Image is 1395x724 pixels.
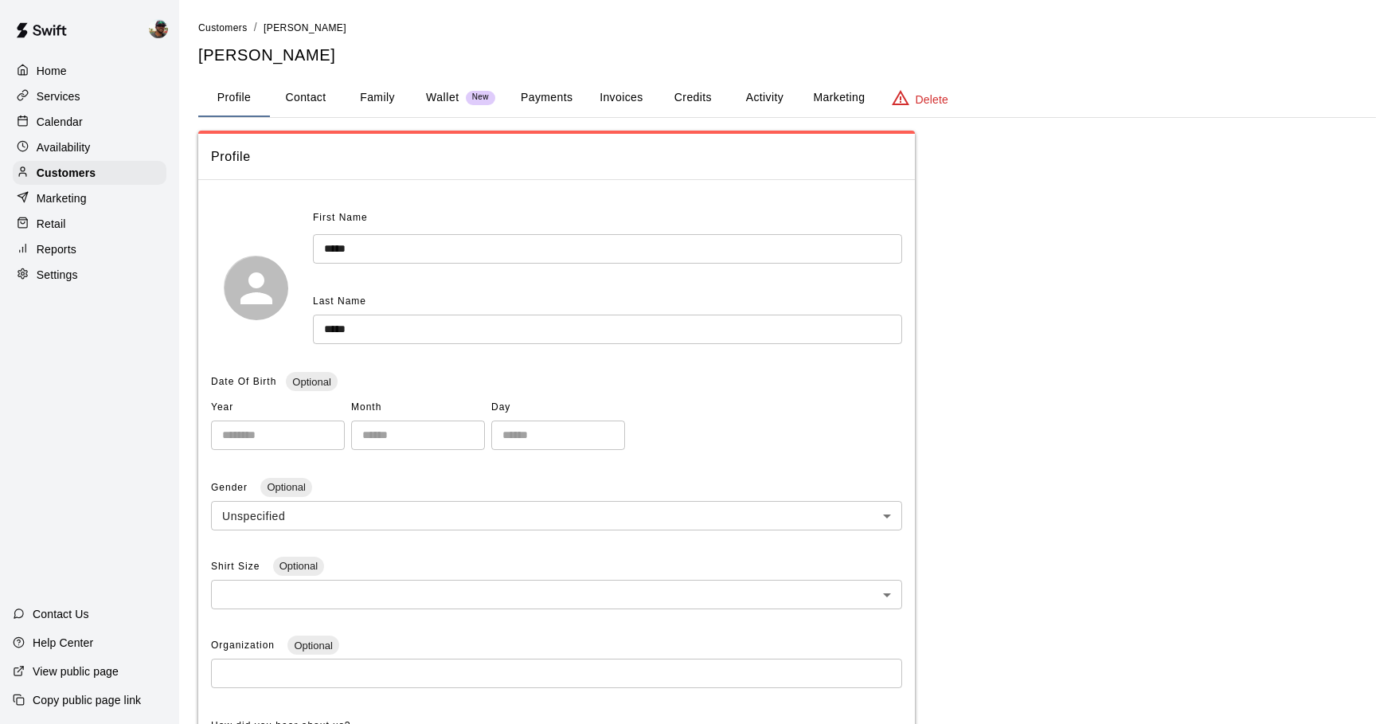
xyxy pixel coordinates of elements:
[211,640,278,651] span: Organization
[211,376,276,387] span: Date Of Birth
[729,79,800,117] button: Activity
[198,79,270,117] button: Profile
[198,19,1376,37] nav: breadcrumb
[260,481,311,493] span: Optional
[286,376,337,388] span: Optional
[198,21,248,33] a: Customers
[198,45,1376,66] h5: [PERSON_NAME]
[37,88,80,104] p: Services
[13,263,166,287] a: Settings
[211,501,902,530] div: Unspecified
[198,79,1376,117] div: basic tabs example
[13,84,166,108] a: Services
[351,395,485,421] span: Month
[287,640,338,652] span: Optional
[211,482,251,493] span: Gender
[33,606,89,622] p: Contact Us
[270,79,342,117] button: Contact
[657,79,729,117] button: Credits
[198,22,248,33] span: Customers
[37,139,91,155] p: Availability
[13,212,166,236] a: Retail
[508,79,585,117] button: Payments
[146,13,179,45] div: Ben Boykin
[13,59,166,83] a: Home
[13,186,166,210] a: Marketing
[37,241,76,257] p: Reports
[211,561,264,572] span: Shirt Size
[13,237,166,261] a: Reports
[37,216,66,232] p: Retail
[273,560,324,572] span: Optional
[37,267,78,283] p: Settings
[33,663,119,679] p: View public page
[37,190,87,206] p: Marketing
[211,147,902,167] span: Profile
[37,114,83,130] p: Calendar
[313,295,366,307] span: Last Name
[13,161,166,185] a: Customers
[33,635,93,651] p: Help Center
[313,205,368,231] span: First Name
[254,19,257,36] li: /
[800,79,877,117] button: Marketing
[264,22,346,33] span: [PERSON_NAME]
[585,79,657,117] button: Invoices
[916,92,948,108] p: Delete
[33,692,141,708] p: Copy public page link
[491,395,625,421] span: Day
[37,63,67,79] p: Home
[13,135,166,159] a: Availability
[149,19,168,38] img: Ben Boykin
[13,110,166,134] a: Calendar
[342,79,413,117] button: Family
[37,165,96,181] p: Customers
[466,92,495,103] span: New
[211,395,345,421] span: Year
[426,89,459,106] p: Wallet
